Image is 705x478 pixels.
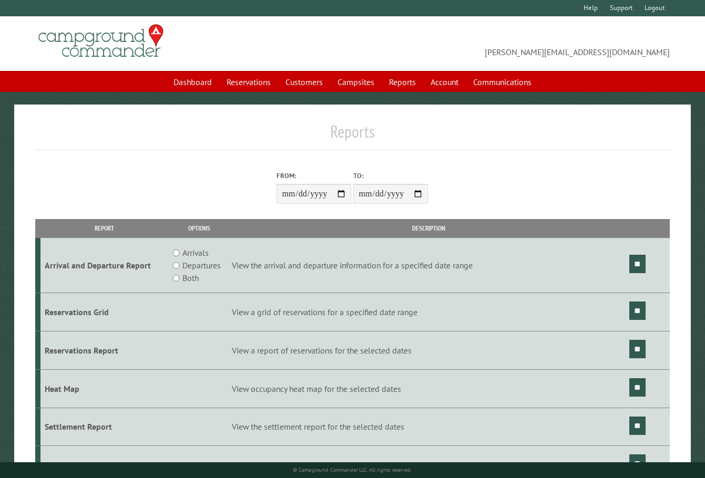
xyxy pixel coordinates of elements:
[182,272,199,284] label: Both
[167,72,218,92] a: Dashboard
[353,29,670,58] span: [PERSON_NAME][EMAIL_ADDRESS][DOMAIN_NAME]
[230,408,628,446] td: View the settlement report for the selected dates
[331,72,381,92] a: Campsites
[35,121,670,150] h1: Reports
[168,219,230,237] th: Options
[230,293,628,331] td: View a grid of reservations for a specified date range
[182,259,221,272] label: Departures
[277,171,351,181] label: From:
[230,331,628,369] td: View a report of reservations for the selected dates
[40,408,168,446] td: Settlement Report
[40,369,168,408] td: Heat Map
[293,466,412,473] small: © Campground Commander LLC. All rights reserved.
[230,369,628,408] td: View occupancy heat map for the selected dates
[182,246,209,259] label: Arrivals
[40,238,168,293] td: Arrival and Departure Report
[424,72,465,92] a: Account
[467,72,538,92] a: Communications
[220,72,277,92] a: Reservations
[230,238,628,293] td: View the arrival and departure information for a specified date range
[383,72,422,92] a: Reports
[230,219,628,237] th: Description
[40,293,168,331] td: Reservations Grid
[353,171,428,181] label: To:
[40,219,168,237] th: Report
[279,72,329,92] a: Customers
[35,20,167,61] img: Campground Commander
[40,331,168,369] td: Reservations Report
